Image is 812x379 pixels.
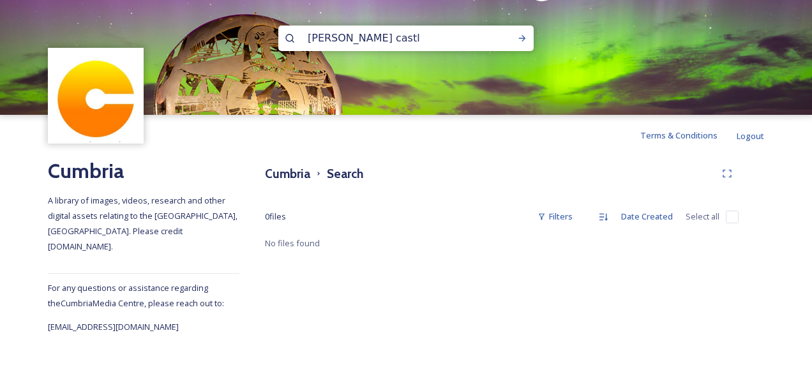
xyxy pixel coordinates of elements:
a: Terms & Conditions [640,128,737,143]
h3: Cumbria [265,165,310,183]
span: A library of images, videos, research and other digital assets relating to the [GEOGRAPHIC_DATA],... [48,195,239,252]
h3: Search [327,165,363,183]
input: Search [301,24,476,52]
span: Terms & Conditions [640,130,718,141]
span: 0 file s [265,211,286,223]
span: No files found [265,237,320,249]
img: images.jpg [50,50,142,142]
div: Filters [531,204,579,229]
span: Select all [686,211,719,223]
span: For any questions or assistance regarding the Cumbria Media Centre, please reach out to: [48,282,224,309]
div: Date Created [615,204,679,229]
span: [EMAIL_ADDRESS][DOMAIN_NAME] [48,321,179,332]
h2: Cumbria [48,156,239,186]
span: Logout [737,130,764,142]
